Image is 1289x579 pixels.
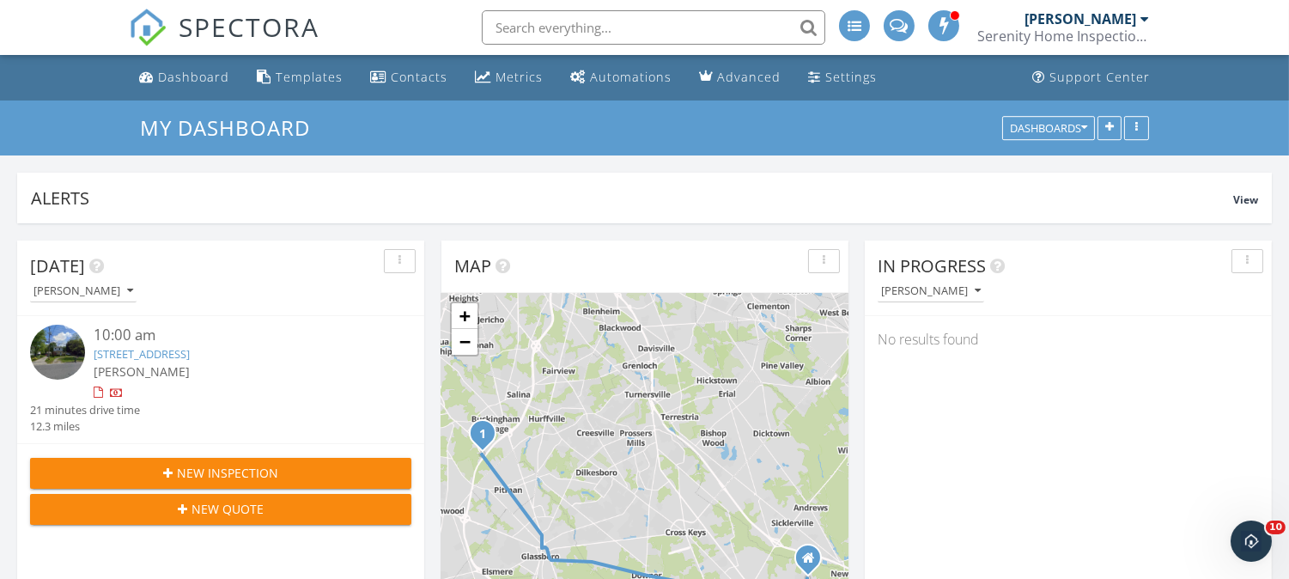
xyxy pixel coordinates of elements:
[129,23,319,59] a: SPECTORA
[482,10,825,45] input: Search everything...
[692,62,787,94] a: Advanced
[129,9,167,46] img: The Best Home Inspection Software - Spectora
[94,325,380,346] div: 10:00 am
[179,9,319,45] span: SPECTORA
[808,558,818,568] div: 724 Saddlebrook Dr, Williamstown NJ 08094
[30,402,140,418] div: 21 minutes drive time
[1025,62,1157,94] a: Support Center
[1231,521,1272,562] iframe: Intercom live chat
[1233,192,1258,207] span: View
[865,316,1272,363] div: No results found
[878,280,984,303] button: [PERSON_NAME]
[1025,10,1136,27] div: [PERSON_NAME]
[250,62,350,94] a: Templates
[30,418,140,435] div: 12.3 miles
[363,62,454,94] a: Contacts
[563,62,678,94] a: Automations (Advanced)
[192,500,264,518] span: New Quote
[977,27,1149,45] div: Serenity Home Inspections
[391,69,447,85] div: Contacts
[454,254,491,277] span: Map
[158,69,229,85] div: Dashboard
[452,329,477,355] a: Zoom out
[878,254,986,277] span: In Progress
[30,325,85,380] img: streetview
[468,62,550,94] a: Metrics
[94,346,190,362] a: [STREET_ADDRESS]
[276,69,343,85] div: Templates
[177,464,278,482] span: New Inspection
[1002,116,1095,140] button: Dashboards
[30,254,85,277] span: [DATE]
[717,69,781,85] div: Advanced
[590,69,672,85] div: Automations
[1049,69,1150,85] div: Support Center
[496,69,543,85] div: Metrics
[140,113,325,142] a: My Dashboard
[1010,122,1087,134] div: Dashboards
[30,325,411,435] a: 10:00 am [STREET_ADDRESS] [PERSON_NAME] 21 minutes drive time 12.3 miles
[452,303,477,329] a: Zoom in
[30,280,137,303] button: [PERSON_NAME]
[801,62,884,94] a: Settings
[30,494,411,525] button: New Quote
[30,458,411,489] button: New Inspection
[483,433,493,443] div: 985 Main St, Mantua Township, NJ 08080
[132,62,236,94] a: Dashboard
[94,363,190,380] span: [PERSON_NAME]
[1266,521,1286,534] span: 10
[881,285,981,297] div: [PERSON_NAME]
[33,285,133,297] div: [PERSON_NAME]
[31,186,1233,210] div: Alerts
[479,429,486,441] i: 1
[825,69,877,85] div: Settings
